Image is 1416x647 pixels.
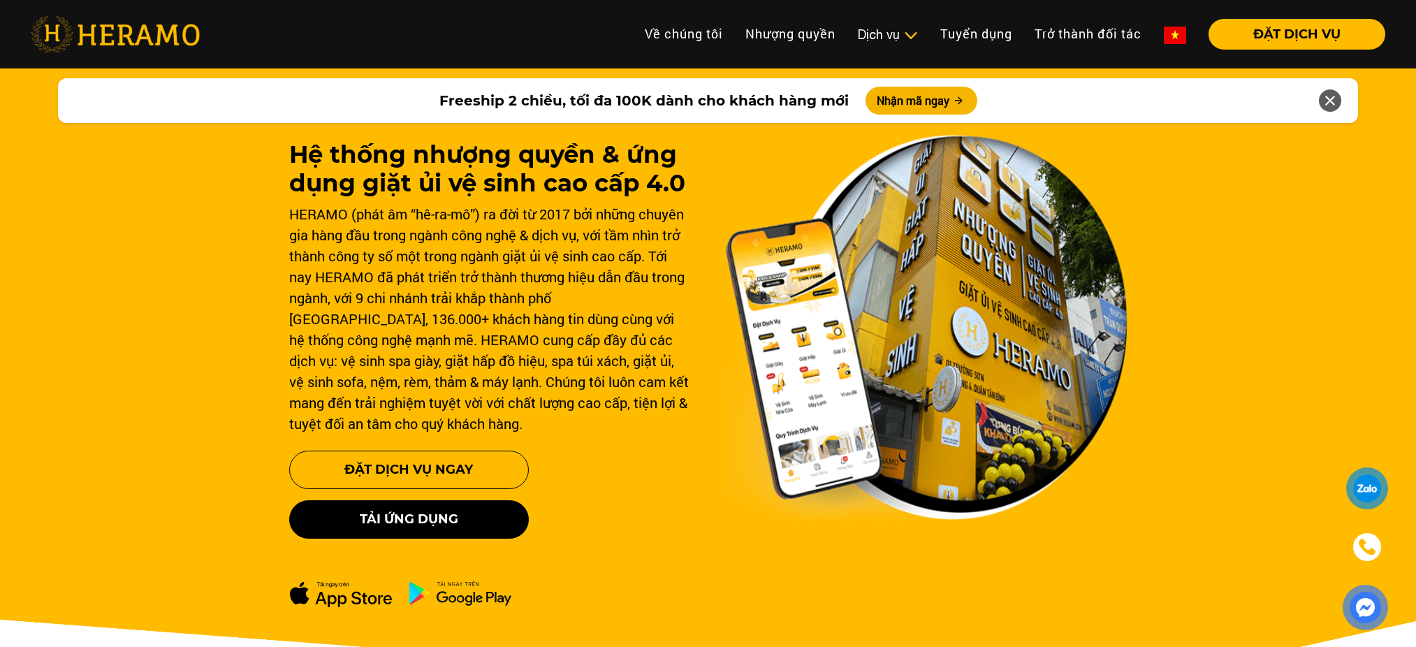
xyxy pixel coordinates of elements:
[1164,27,1186,44] img: vn-flag.png
[289,451,529,489] button: Đặt Dịch Vụ Ngay
[1197,28,1385,41] a: ĐẶT DỊCH VỤ
[858,25,918,44] div: Dịch vụ
[634,19,734,49] a: Về chúng tôi
[289,140,692,198] h1: Hệ thống nhượng quyền & ứng dụng giặt ủi vệ sinh cao cấp 4.0
[289,581,393,608] img: apple-dowload
[734,19,847,49] a: Nhượng quyền
[289,203,692,434] div: HERAMO (phát âm “hê-ra-mô”) ra đời từ 2017 bởi những chuyên gia hàng đầu trong ngành công nghệ & ...
[1357,537,1377,557] img: phone-icon
[289,500,529,539] button: Tải ứng dụng
[866,87,977,115] button: Nhận mã ngay
[903,29,918,43] img: subToggleIcon
[409,581,512,606] img: ch-dowload
[439,90,849,111] span: Freeship 2 chiều, tối đa 100K dành cho khách hàng mới
[1023,19,1153,49] a: Trở thành đối tác
[929,19,1023,49] a: Tuyển dụng
[1209,19,1385,50] button: ĐẶT DỊCH VỤ
[725,135,1127,521] img: banner
[1348,528,1386,566] a: phone-icon
[31,16,200,52] img: heramo-logo.png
